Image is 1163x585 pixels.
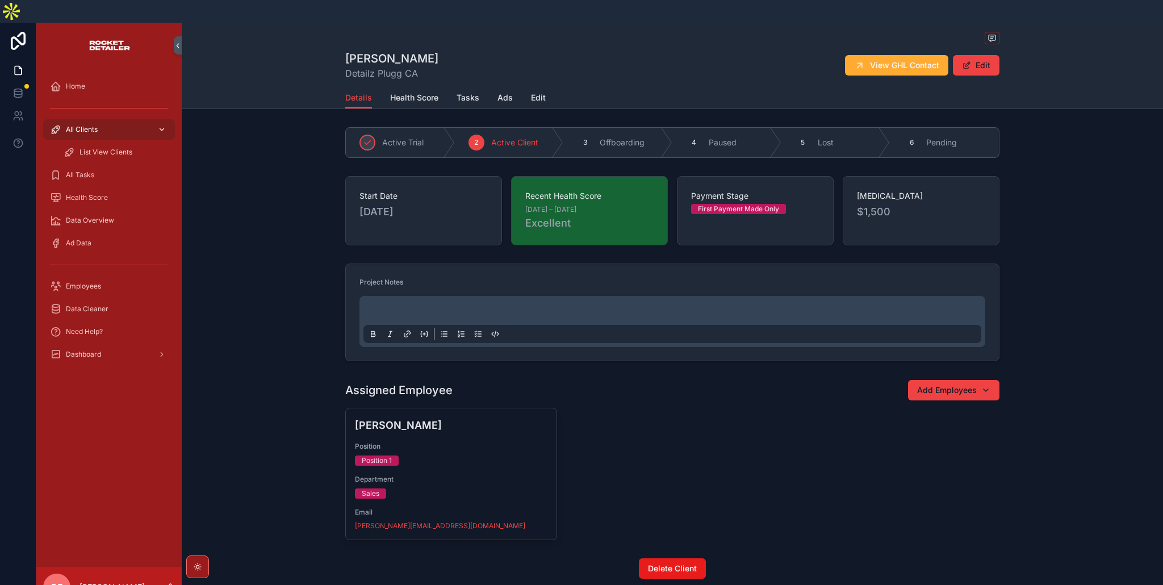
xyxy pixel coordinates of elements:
[390,92,438,103] span: Health Score
[43,321,175,342] a: Need Help?
[390,87,438,110] a: Health Score
[66,304,108,314] span: Data Cleaner
[845,55,948,76] button: View GHL Contact
[908,380,999,400] button: Add Employees
[583,138,587,147] span: 3
[66,125,98,134] span: All Clients
[525,190,654,202] span: Recent Health Score
[709,137,737,148] span: Paused
[648,563,697,574] span: Delete Client
[691,190,819,202] span: Payment Stage
[36,68,182,379] div: scrollable content
[345,408,557,540] a: [PERSON_NAME]PositionPosition 1DepartmentSalesEmail[PERSON_NAME][EMAIL_ADDRESS][DOMAIN_NAME]
[953,55,999,76] button: Edit
[382,137,424,148] span: Active Trial
[66,327,103,336] span: Need Help?
[457,87,479,110] a: Tasks
[43,76,175,97] a: Home
[491,137,538,148] span: Active Client
[857,190,985,202] span: [MEDICAL_DATA]
[525,205,576,214] span: [DATE] – [DATE]
[698,204,779,214] div: First Payment Made Only
[66,193,108,202] span: Health Score
[80,148,132,157] span: List View Clients
[355,508,547,517] span: Email
[359,204,488,220] span: [DATE]
[474,138,478,147] span: 2
[639,558,706,579] button: Delete Client
[497,87,513,110] a: Ads
[355,475,547,484] span: Department
[457,92,479,103] span: Tasks
[43,344,175,365] a: Dashboard
[917,385,977,396] span: Add Employees
[345,382,453,398] h1: Assigned Employee
[910,138,914,147] span: 6
[359,278,403,286] span: Project Notes
[66,82,85,91] span: Home
[525,215,654,231] span: Excellent
[66,239,91,248] span: Ad Data
[362,456,392,466] div: Position 1
[345,66,438,80] span: Detailz Plugg CA
[43,299,175,319] a: Data Cleaner
[355,442,547,451] span: Position
[43,233,175,253] a: Ad Data
[359,190,488,202] span: Start Date
[355,521,525,530] a: [PERSON_NAME][EMAIL_ADDRESS][DOMAIN_NAME]
[66,216,114,225] span: Data Overview
[43,119,175,140] a: All Clients
[43,165,175,185] a: All Tasks
[531,92,546,103] span: Edit
[870,60,939,71] span: View GHL Contact
[88,36,131,55] img: App logo
[818,137,834,148] span: Lost
[362,488,379,499] div: Sales
[692,138,696,147] span: 4
[43,210,175,231] a: Data Overview
[66,170,94,179] span: All Tasks
[66,282,101,291] span: Employees
[497,92,513,103] span: Ads
[57,142,175,162] a: List View Clients
[926,137,957,148] span: Pending
[43,187,175,208] a: Health Score
[857,204,985,220] span: $1,500
[345,51,438,66] h1: [PERSON_NAME]
[801,138,805,147] span: 5
[531,87,546,110] a: Edit
[345,87,372,109] a: Details
[345,92,372,103] span: Details
[600,137,645,148] span: Offboarding
[355,417,547,433] h4: [PERSON_NAME]
[66,350,101,359] span: Dashboard
[43,276,175,296] a: Employees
